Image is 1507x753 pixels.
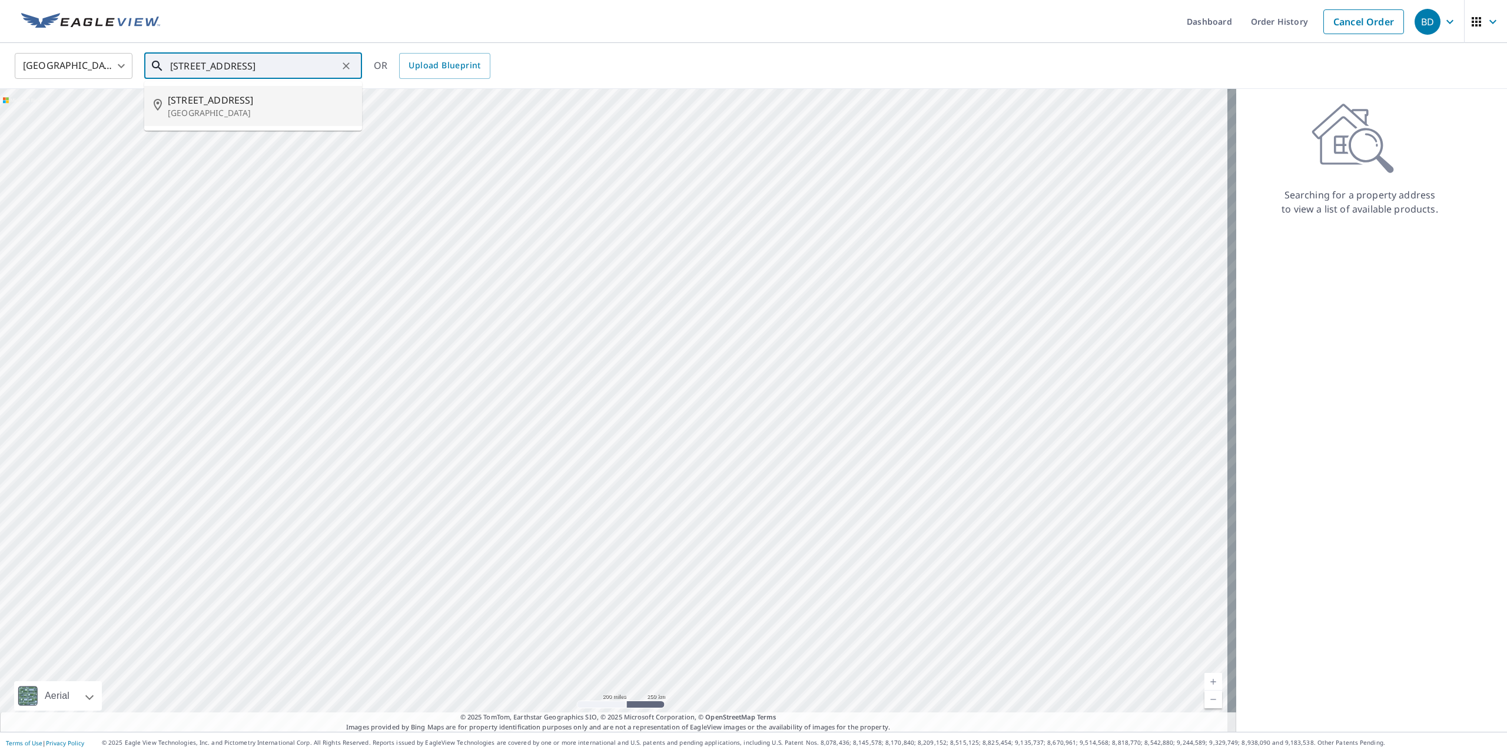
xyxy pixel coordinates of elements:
[399,53,490,79] a: Upload Blueprint
[168,107,353,119] p: [GEOGRAPHIC_DATA]
[168,93,353,107] span: [STREET_ADDRESS]
[705,712,755,721] a: OpenStreetMap
[6,739,42,747] a: Terms of Use
[460,712,776,722] span: © 2025 TomTom, Earthstar Geographics SIO, © 2025 Microsoft Corporation, ©
[1281,188,1439,216] p: Searching for a property address to view a list of available products.
[757,712,776,721] a: Terms
[21,13,160,31] img: EV Logo
[14,681,102,711] div: Aerial
[102,738,1501,747] p: © 2025 Eagle View Technologies, Inc. and Pictometry International Corp. All Rights Reserved. Repo...
[338,58,354,74] button: Clear
[1204,691,1222,708] a: Current Level 5, Zoom Out
[1415,9,1440,35] div: BD
[1323,9,1404,34] a: Cancel Order
[46,739,84,747] a: Privacy Policy
[170,49,338,82] input: Search by address or latitude-longitude
[1204,673,1222,691] a: Current Level 5, Zoom In
[374,53,490,79] div: OR
[15,49,132,82] div: [GEOGRAPHIC_DATA]
[41,681,73,711] div: Aerial
[409,58,480,73] span: Upload Blueprint
[6,739,84,747] p: |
